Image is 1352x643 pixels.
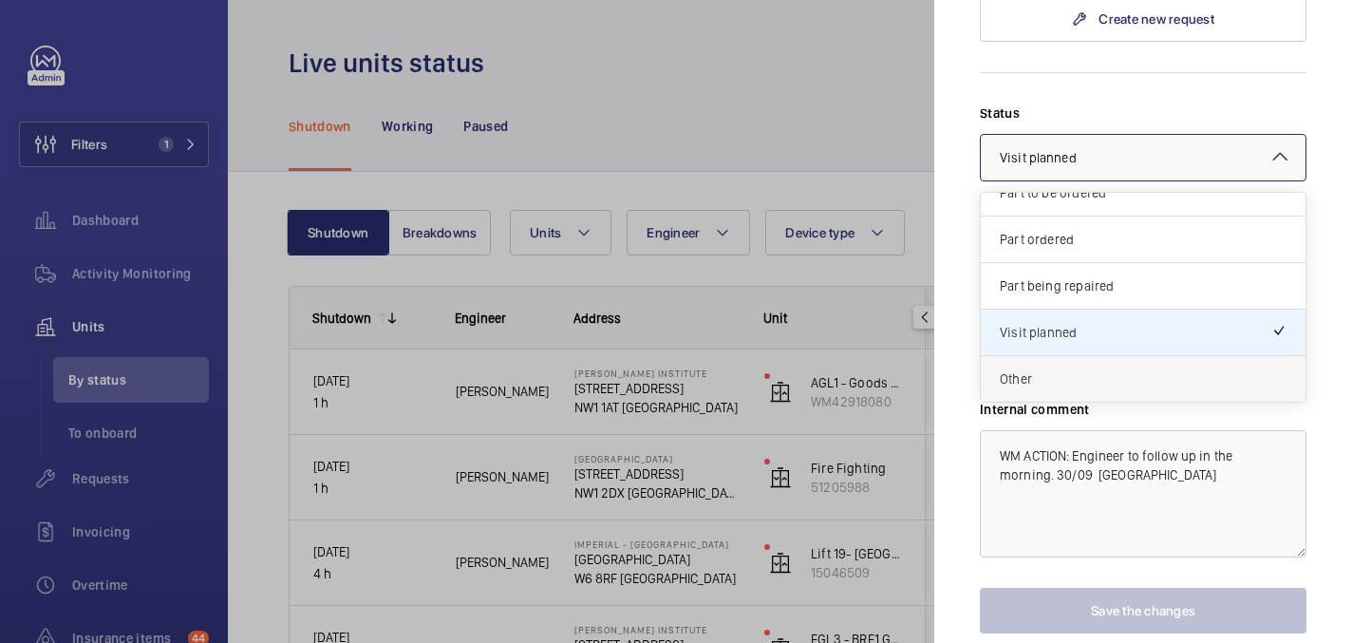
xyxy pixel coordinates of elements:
label: Status [980,104,1306,123]
span: Other [1000,369,1286,388]
button: Save the changes [980,588,1306,634]
ng-dropdown-panel: Options list [980,192,1306,403]
span: Visit planned [1000,323,1271,342]
span: Part to be ordered [1000,183,1286,202]
span: Visit planned [1000,150,1077,165]
label: Internal comment [980,400,1306,419]
span: Part ordered [1000,230,1286,249]
span: Part being repaired [1000,276,1286,295]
